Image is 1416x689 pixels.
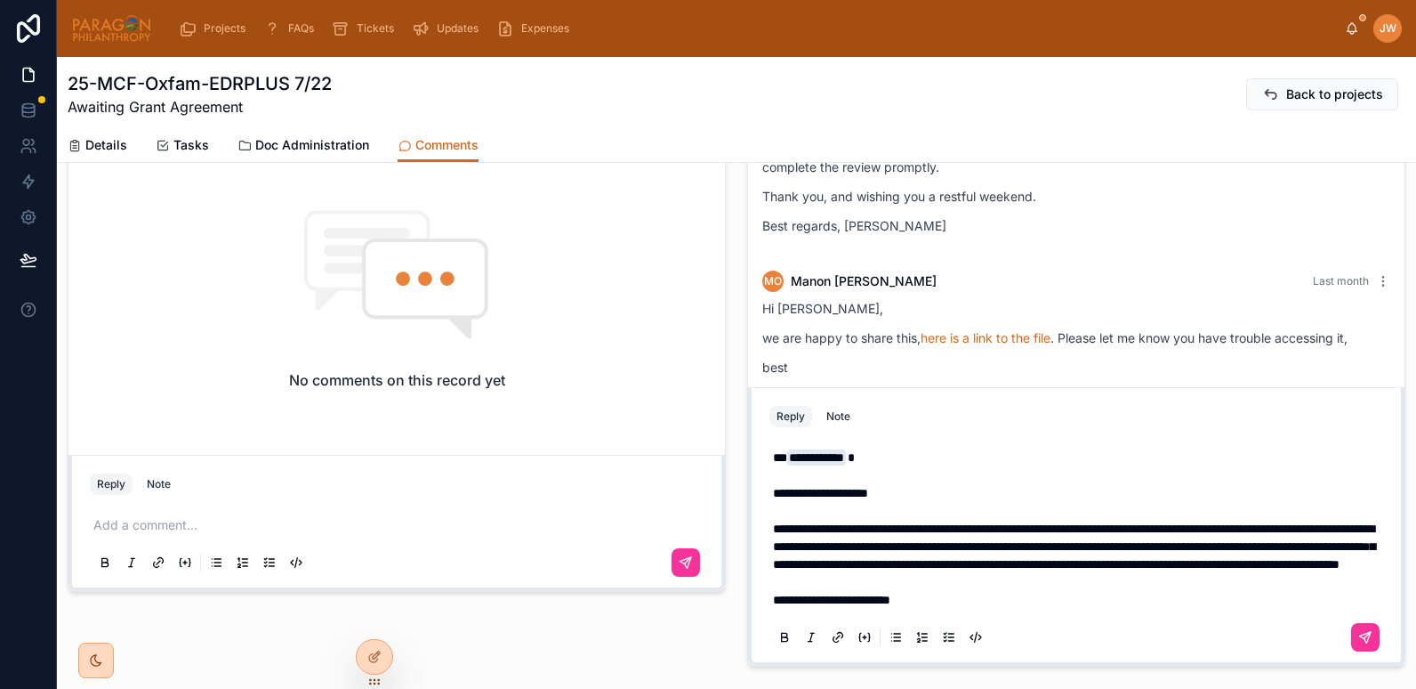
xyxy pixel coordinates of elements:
[819,406,857,427] button: Note
[762,299,1390,318] p: Hi [PERSON_NAME],
[406,12,491,45] a: Updates
[921,330,1050,345] a: here is a link to the file
[288,21,314,36] span: FAQs
[762,328,1390,347] p: we are happy to share this, . Please let me know you have trouble accessing it,
[68,96,332,118] span: Awaiting Grant Agreement
[173,12,258,45] a: Projects
[140,474,178,495] button: Note
[1246,78,1398,110] button: Back to projects
[769,406,812,427] button: Reply
[826,409,850,424] div: Note
[289,369,505,391] h2: No comments on this record yet
[1286,85,1383,103] span: Back to projects
[173,136,209,154] span: Tasks
[204,21,245,36] span: Projects
[258,12,326,45] a: FAQs
[85,136,127,154] span: Details
[90,474,133,495] button: Reply
[762,216,1390,235] p: Best regards, [PERSON_NAME]
[1380,21,1396,36] span: JW
[166,9,1345,48] div: scrollable content
[147,477,171,491] div: Note
[764,274,782,288] span: MO
[762,358,1390,377] p: best
[255,136,369,154] span: Doc Administration
[762,387,1390,406] p: Manon
[326,12,406,45] a: Tickets
[521,21,569,36] span: Expenses
[415,136,479,154] span: Comments
[156,129,209,165] a: Tasks
[491,12,582,45] a: Expenses
[68,71,332,96] h1: 25-MCF-Oxfam-EDRPLUS 7/22
[357,21,394,36] span: Tickets
[1313,274,1369,288] span: Last month
[237,129,369,165] a: Doc Administration
[398,129,479,163] a: Comments
[71,14,152,43] img: App logo
[68,129,127,165] a: Details
[791,272,937,290] span: Manon [PERSON_NAME]
[762,187,1390,206] p: Thank you, and wishing you a restful weekend.
[437,21,479,36] span: Updates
